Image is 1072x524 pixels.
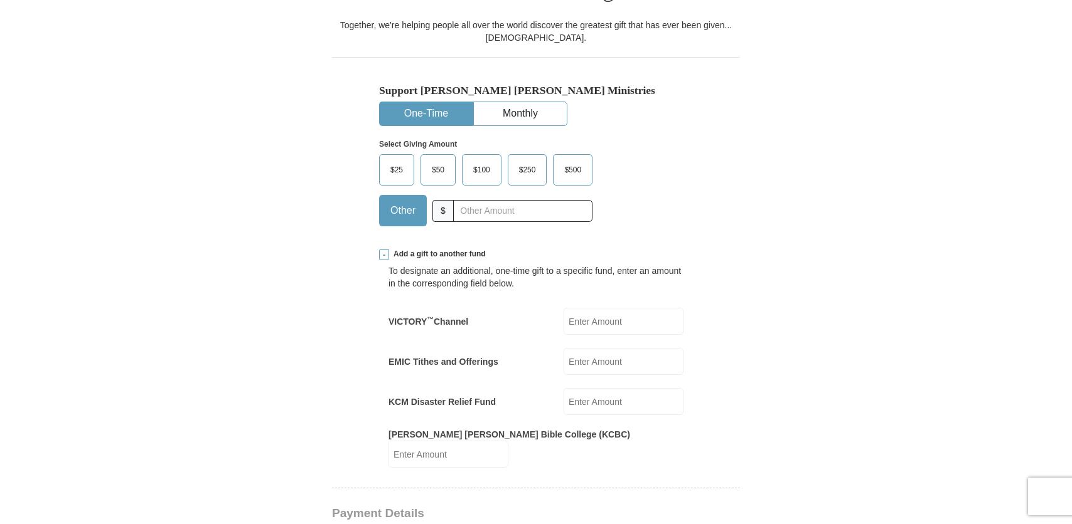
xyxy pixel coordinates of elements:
[558,160,587,179] span: $500
[380,102,473,125] button: One-Time
[453,200,592,222] input: Other Amount
[384,201,422,220] span: Other
[564,388,683,415] input: Enter Amount
[564,348,683,375] input: Enter Amount
[332,506,652,521] h3: Payment Details
[467,160,496,179] span: $100
[513,160,542,179] span: $250
[389,249,486,259] span: Add a gift to another fund
[389,355,498,368] label: EMIC Tithes and Offerings
[379,84,693,97] h5: Support [PERSON_NAME] [PERSON_NAME] Ministries
[432,200,454,222] span: $
[389,428,630,441] label: [PERSON_NAME] [PERSON_NAME] Bible College (KCBC)
[427,315,434,323] sup: ™
[389,441,508,468] input: Enter Amount
[389,265,683,290] div: To designate an additional, one-time gift to a specific fund, enter an amount in the correspondin...
[426,160,451,179] span: $50
[474,102,567,125] button: Monthly
[384,160,409,179] span: $25
[332,19,740,44] div: Together, we're helping people all over the world discover the greatest gift that has ever been g...
[389,315,468,328] label: VICTORY Channel
[564,308,683,335] input: Enter Amount
[379,140,457,149] strong: Select Giving Amount
[389,396,496,408] label: KCM Disaster Relief Fund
